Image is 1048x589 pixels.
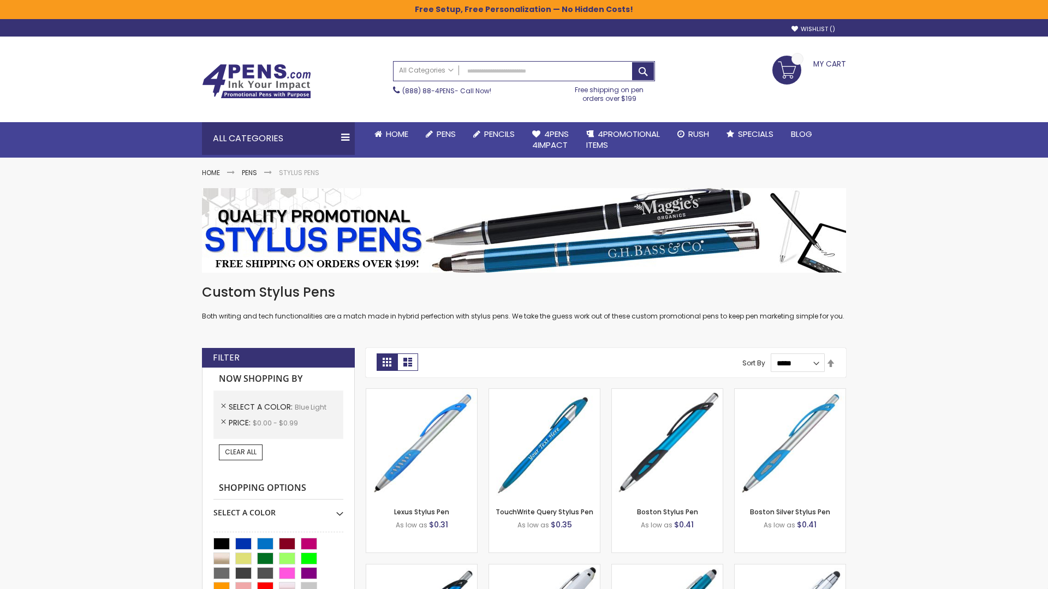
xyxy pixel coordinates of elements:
[253,418,298,428] span: $0.00 - $0.99
[394,507,449,516] a: Lexus Stylus Pen
[366,388,477,398] a: Lexus Stylus Pen-Blue - Light
[791,128,812,140] span: Blog
[213,500,343,518] div: Select A Color
[586,128,660,151] span: 4PROMOTIONAL ITEMS
[202,122,355,155] div: All Categories
[417,122,465,146] a: Pens
[295,402,326,412] span: Blue Light
[394,62,459,80] a: All Categories
[225,447,257,456] span: Clear All
[791,25,835,33] a: Wishlist
[366,389,477,500] img: Lexus Stylus Pen-Blue - Light
[202,188,846,273] img: Stylus Pens
[366,564,477,573] a: Lexus Metallic Stylus Pen-Blue - Light
[669,122,718,146] a: Rush
[750,507,830,516] a: Boston Silver Stylus Pen
[229,401,295,412] span: Select A Color
[213,368,343,390] strong: Now Shopping by
[202,64,311,99] img: 4Pens Custom Pens and Promotional Products
[688,128,709,140] span: Rush
[577,122,669,158] a: 4PROMOTIONALITEMS
[279,168,319,177] strong: Stylus Pens
[213,352,240,364] strong: Filter
[489,564,600,573] a: Kimberly Logo Stylus Pens-LT-Blue
[242,168,257,177] a: Pens
[797,519,817,530] span: $0.41
[437,128,456,140] span: Pens
[489,389,600,500] img: TouchWrite Query Stylus Pen-Blue Light
[612,389,723,500] img: Boston Stylus Pen-Blue - Light
[564,81,656,103] div: Free shipping on pen orders over $199
[742,358,765,368] label: Sort By
[523,122,577,158] a: 4Pens4impact
[612,388,723,398] a: Boston Stylus Pen-Blue - Light
[489,388,600,398] a: TouchWrite Query Stylus Pen-Blue Light
[396,520,427,530] span: As low as
[429,519,448,530] span: $0.31
[718,122,782,146] a: Specials
[738,128,773,140] span: Specials
[465,122,523,146] a: Pencils
[377,353,397,371] strong: Grid
[402,86,455,95] a: (888) 88-4PENS
[551,519,572,530] span: $0.35
[202,168,220,177] a: Home
[735,388,845,398] a: Boston Silver Stylus Pen-Blue - Light
[202,284,846,301] h1: Custom Stylus Pens
[213,477,343,500] strong: Shopping Options
[402,86,491,95] span: - Call Now!
[366,122,417,146] a: Home
[782,122,821,146] a: Blog
[399,66,454,75] span: All Categories
[764,520,795,530] span: As low as
[674,519,694,530] span: $0.41
[735,389,845,500] img: Boston Silver Stylus Pen-Blue - Light
[219,444,263,460] a: Clear All
[202,284,846,321] div: Both writing and tech functionalities are a match made in hybrid perfection with stylus pens. We ...
[612,564,723,573] a: Lory Metallic Stylus Pen-Blue - Light
[229,417,253,428] span: Price
[517,520,549,530] span: As low as
[641,520,672,530] span: As low as
[496,507,593,516] a: TouchWrite Query Stylus Pen
[637,507,698,516] a: Boston Stylus Pen
[386,128,408,140] span: Home
[532,128,569,151] span: 4Pens 4impact
[735,564,845,573] a: Silver Cool Grip Stylus Pen-Blue - Light
[484,128,515,140] span: Pencils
